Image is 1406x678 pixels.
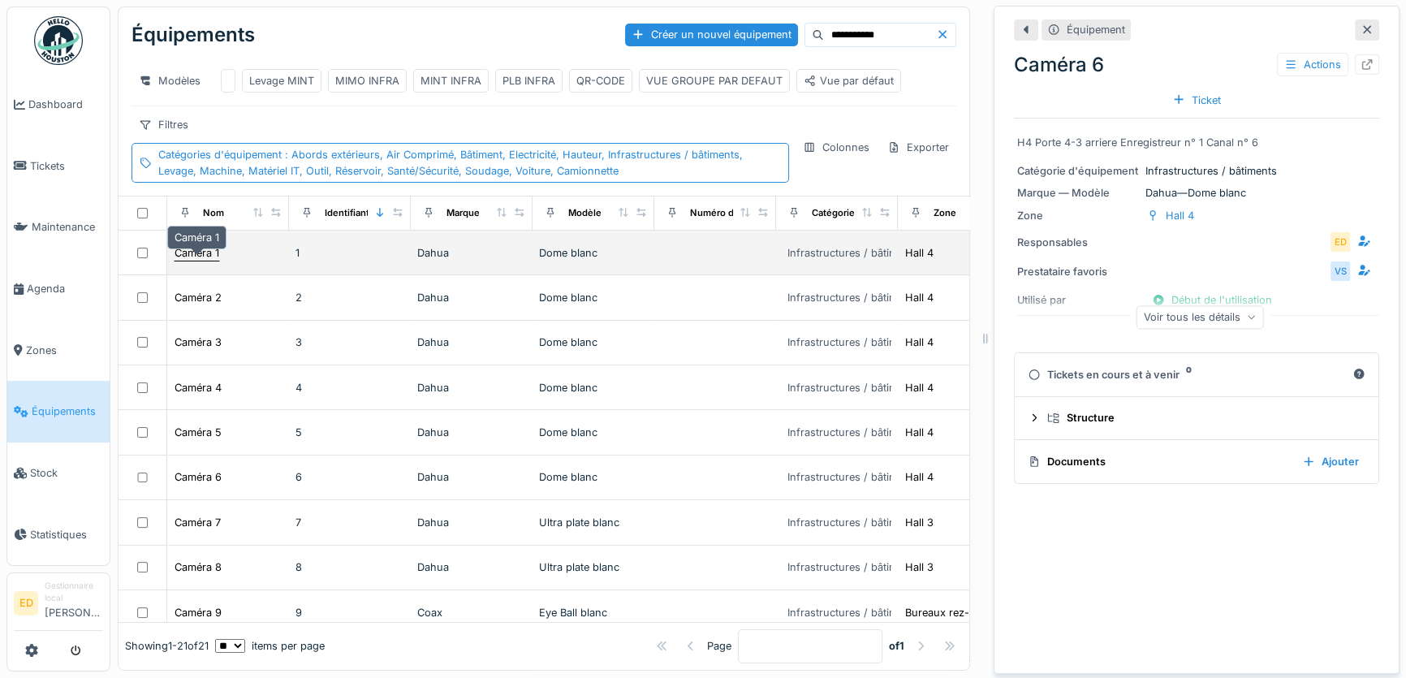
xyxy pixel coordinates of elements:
div: Hall 4 [905,380,934,395]
div: Colonnes [796,136,877,159]
a: Agenda [7,258,110,320]
div: Caméra 9 [175,605,222,620]
div: Équipements [132,14,255,56]
div: 6 [295,469,404,485]
div: Dahua [417,515,526,530]
div: Bureaux rez-[PERSON_NAME] [905,605,1056,620]
div: 1 [295,245,404,261]
div: Infrastructures / bâtiments [787,515,919,530]
div: Voir tous les détails [1136,305,1264,329]
div: Identifiant interne [325,206,403,220]
a: ED Gestionnaire local[PERSON_NAME] [14,580,103,631]
span: Équipements [32,404,103,419]
div: Dome blanc [539,425,648,440]
div: ED [1329,231,1352,253]
div: Infrastructures / bâtiments [787,605,919,620]
div: Infrastructures / bâtiments [787,290,919,305]
div: Dahua [417,290,526,305]
li: [PERSON_NAME] [45,580,103,627]
li: ED [14,591,38,615]
div: Caméra 4 [175,380,222,395]
div: Hall 4 [1166,208,1194,223]
div: Zone [1017,208,1139,223]
div: Modèle [568,206,602,220]
div: Dahua [417,380,526,395]
div: Gestionnaire local [45,580,103,605]
div: 5 [295,425,404,440]
div: Showing 1 - 21 of 21 [125,639,209,654]
div: Marque [446,206,480,220]
div: MINT INFRA [421,73,481,89]
div: Zone [934,206,956,220]
div: Levage MINT [249,73,314,89]
div: items per page [215,639,325,654]
div: Page [707,639,731,654]
div: MIMO INFRA [335,73,399,89]
div: Équipement [1067,22,1125,37]
div: H4 Porte 4-3 arriere Enregistreur n° 1 Canal n° 6 [1017,135,1376,150]
div: Dahua [417,245,526,261]
div: Infrastructures / bâtiments [787,245,919,261]
div: Caméra 1 [175,245,219,261]
div: Infrastructures / bâtiments [787,380,919,395]
div: Hall 4 [905,425,934,440]
span: Agenda [27,281,103,296]
div: Dahua [417,559,526,575]
span: : Abords extérieurs, Air Comprimé, Bâtiment, Electricité, Hauteur, Infrastructures / bâtiments, L... [158,149,743,176]
div: VUE GROUPE PAR DEFAUT [646,73,783,89]
div: Ultra plate blanc [539,515,648,530]
span: Stock [30,465,103,481]
div: Ajouter [1296,451,1365,473]
div: Numéro de Série [690,206,765,220]
div: Caméra 8 [175,559,222,575]
div: Dome blanc [539,469,648,485]
div: 9 [295,605,404,620]
div: Vue par défaut [804,73,894,89]
div: Hall 4 [905,335,934,350]
div: Créer un nouvel équipement [625,24,798,45]
div: Hall 4 [905,469,934,485]
div: Hall 3 [905,559,934,575]
div: Documents [1028,454,1289,469]
div: Eye Ball blanc [539,605,648,620]
div: Actions [1277,53,1348,76]
div: Début de l'utilisation [1145,289,1279,311]
div: PLB INFRA [502,73,555,89]
div: Infrastructures / bâtiments [1017,163,1376,179]
a: Équipements [7,381,110,443]
div: Responsables [1017,235,1139,250]
div: Hall 4 [905,290,934,305]
summary: Tickets en cours et à venir0 [1021,360,1372,390]
div: Structure [1047,410,1359,425]
div: Caméra 7 [175,515,221,530]
div: Caméra 6 [175,469,222,485]
div: Dahua [417,335,526,350]
summary: DocumentsAjouter [1021,447,1372,477]
div: Dome blanc [539,290,648,305]
div: Dome blanc [539,245,648,261]
div: Filtres [132,113,196,136]
div: Infrastructures / bâtiments [787,469,919,485]
div: Infrastructures / bâtiments [787,559,919,575]
div: QR-CODE [576,73,625,89]
summary: Structure [1021,404,1372,434]
div: Hall 3 [905,515,934,530]
div: Modèles [132,69,208,93]
div: Dahua — Dome blanc [1017,185,1376,201]
div: Nom [203,206,224,220]
a: Stock [7,443,110,504]
div: Dahua [417,469,526,485]
div: Marque — Modèle [1017,185,1139,201]
a: Statistiques [7,503,110,565]
span: Zones [26,343,103,358]
div: Tickets en cours et à venir [1028,367,1346,382]
div: Dahua [417,425,526,440]
a: Tickets [7,136,110,197]
span: Statistiques [30,527,103,542]
div: Ticket [1166,89,1227,111]
span: Tickets [30,158,103,174]
div: Hall 4 [905,245,934,261]
span: Maintenance [32,219,103,235]
div: Dome blanc [539,335,648,350]
div: Caméra 3 [175,335,222,350]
